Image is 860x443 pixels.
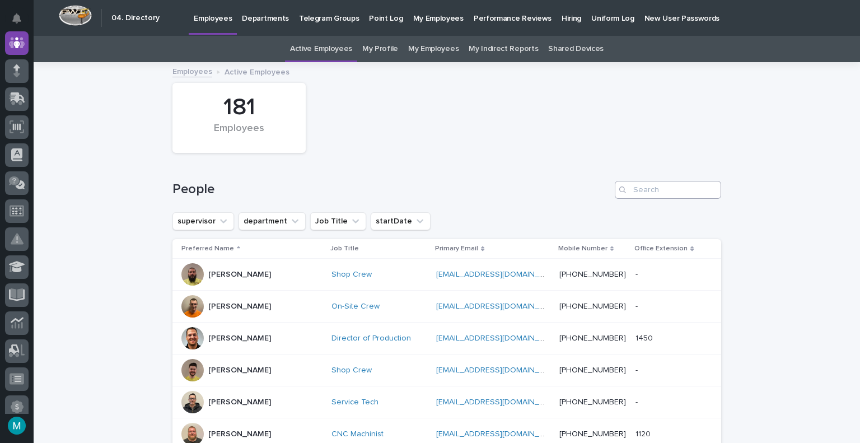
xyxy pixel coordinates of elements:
[436,430,563,438] a: [EMAIL_ADDRESS][DOMAIN_NAME]
[5,7,29,30] button: Notifications
[469,36,538,62] a: My Indirect Reports
[59,5,92,26] img: Workspace Logo
[371,212,431,230] button: startDate
[331,366,372,375] a: Shop Crew
[191,94,287,122] div: 181
[172,355,721,386] tr: [PERSON_NAME]Shop Crew [EMAIL_ADDRESS][DOMAIN_NAME] [PHONE_NUMBER]--
[172,259,721,291] tr: [PERSON_NAME]Shop Crew [EMAIL_ADDRESS][DOMAIN_NAME] [PHONE_NUMBER]--
[559,334,626,342] a: [PHONE_NUMBER]
[172,386,721,418] tr: [PERSON_NAME]Service Tech [EMAIL_ADDRESS][DOMAIN_NAME] [PHONE_NUMBER]--
[191,123,287,146] div: Employees
[548,36,604,62] a: Shared Devices
[635,300,640,311] p: -
[559,398,626,406] a: [PHONE_NUMBER]
[172,212,234,230] button: supervisor
[559,271,626,278] a: [PHONE_NUMBER]
[172,291,721,323] tr: [PERSON_NAME]On-Site Crew [EMAIL_ADDRESS][DOMAIN_NAME] [PHONE_NUMBER]--
[290,36,352,62] a: Active Employees
[181,243,234,255] p: Preferred Name
[5,414,29,437] button: users-avatar
[559,366,626,374] a: [PHONE_NUMBER]
[436,366,563,374] a: [EMAIL_ADDRESS][DOMAIN_NAME]
[208,366,271,375] p: [PERSON_NAME]
[436,334,563,342] a: [EMAIL_ADDRESS][DOMAIN_NAME]
[436,302,563,310] a: [EMAIL_ADDRESS][DOMAIN_NAME]
[172,64,212,77] a: Employees
[559,302,626,310] a: [PHONE_NUMBER]
[635,332,655,343] p: 1450
[239,212,306,230] button: department
[635,395,640,407] p: -
[172,181,610,198] h1: People
[635,363,640,375] p: -
[111,13,160,23] h2: 04. Directory
[225,65,289,77] p: Active Employees
[208,334,271,343] p: [PERSON_NAME]
[331,334,411,343] a: Director of Production
[310,212,366,230] button: Job Title
[615,181,721,199] input: Search
[436,271,563,278] a: [EMAIL_ADDRESS][DOMAIN_NAME]
[331,270,372,279] a: Shop Crew
[362,36,398,62] a: My Profile
[635,268,640,279] p: -
[331,302,380,311] a: On-Site Crew
[172,323,721,355] tr: [PERSON_NAME]Director of Production [EMAIL_ADDRESS][DOMAIN_NAME] [PHONE_NUMBER]14501450
[559,430,626,438] a: [PHONE_NUMBER]
[436,398,563,406] a: [EMAIL_ADDRESS][DOMAIN_NAME]
[331,398,378,407] a: Service Tech
[208,398,271,407] p: [PERSON_NAME]
[634,243,688,255] p: Office Extension
[208,270,271,279] p: [PERSON_NAME]
[331,430,384,439] a: CNC Machinist
[14,13,29,31] div: Notifications
[435,243,478,255] p: Primary Email
[408,36,459,62] a: My Employees
[558,243,607,255] p: Mobile Number
[208,430,271,439] p: [PERSON_NAME]
[330,243,359,255] p: Job Title
[208,302,271,311] p: [PERSON_NAME]
[635,427,653,439] p: 1120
